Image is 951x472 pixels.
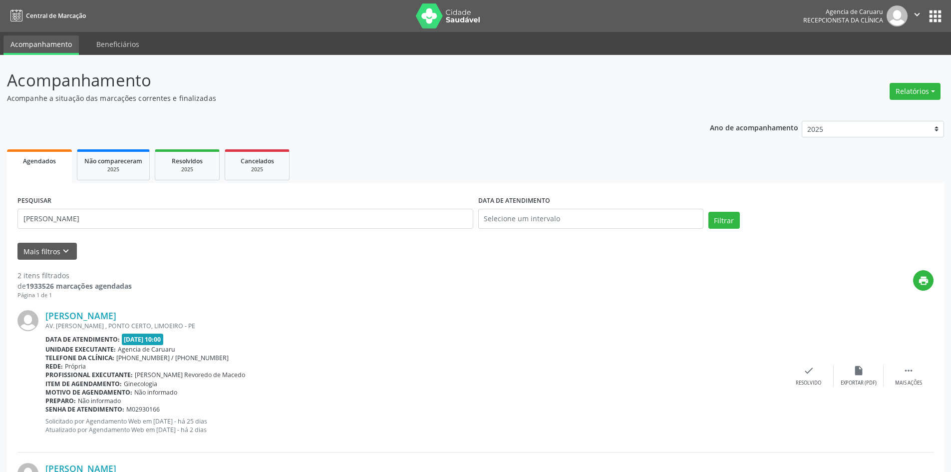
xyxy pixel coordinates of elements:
a: Acompanhamento [3,35,79,55]
span: [DATE] 10:00 [122,334,164,345]
span: Central de Marcação [26,11,86,20]
span: Própria [65,362,86,371]
p: Acompanhamento [7,68,663,93]
p: Ano de acompanhamento [710,121,798,133]
b: Telefone da clínica: [45,354,114,362]
div: Agencia de Caruaru [803,7,883,16]
span: Cancelados [241,157,274,165]
button: Filtrar [708,212,740,229]
b: Preparo: [45,397,76,405]
span: Resolvidos [172,157,203,165]
button: apps [927,7,944,25]
span: Não informado [78,397,121,405]
span: Ginecologia [124,380,157,388]
p: Acompanhe a situação das marcações correntes e finalizadas [7,93,663,103]
button:  [908,5,927,26]
b: Item de agendamento: [45,380,122,388]
a: Central de Marcação [7,7,86,24]
i: keyboard_arrow_down [60,246,71,257]
div: Mais ações [895,380,922,387]
i:  [903,365,914,376]
i: insert_drive_file [853,365,864,376]
div: 2025 [162,166,212,173]
input: Nome, código do beneficiário ou CPF [17,209,473,229]
div: 2 itens filtrados [17,270,132,281]
i:  [912,9,923,20]
span: [PHONE_NUMBER] / [PHONE_NUMBER] [116,354,229,362]
span: Agendados [23,157,56,165]
div: AV. [PERSON_NAME] , PONTO CERTO, LIMOEIRO - PE [45,322,784,330]
i: print [918,275,929,286]
span: Não informado [134,388,177,397]
div: Exportar (PDF) [841,380,877,387]
label: PESQUISAR [17,193,51,209]
img: img [887,5,908,26]
b: Rede: [45,362,63,371]
p: Solicitado por Agendamento Web em [DATE] - há 25 dias Atualizado por Agendamento Web em [DATE] - ... [45,417,784,434]
b: Data de atendimento: [45,335,120,344]
button: print [913,270,934,291]
div: 2025 [232,166,282,173]
label: DATA DE ATENDIMENTO [478,193,550,209]
span: Não compareceram [84,157,142,165]
div: Resolvido [796,380,821,387]
div: Página 1 de 1 [17,291,132,300]
button: Relatórios [890,83,941,100]
b: Motivo de agendamento: [45,388,132,397]
a: [PERSON_NAME] [45,310,116,321]
i: check [803,365,814,376]
span: Agencia de Caruaru [118,345,175,354]
input: Selecione um intervalo [478,209,703,229]
img: img [17,310,38,331]
a: Beneficiários [89,35,146,53]
b: Unidade executante: [45,345,116,354]
span: [PERSON_NAME] Revoredo de Macedo [135,371,245,379]
div: de [17,281,132,291]
div: 2025 [84,166,142,173]
span: Recepcionista da clínica [803,16,883,24]
strong: 1933526 marcações agendadas [26,281,132,291]
b: Profissional executante: [45,371,133,379]
span: M02930166 [126,405,160,414]
button: Mais filtroskeyboard_arrow_down [17,243,77,260]
b: Senha de atendimento: [45,405,124,414]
